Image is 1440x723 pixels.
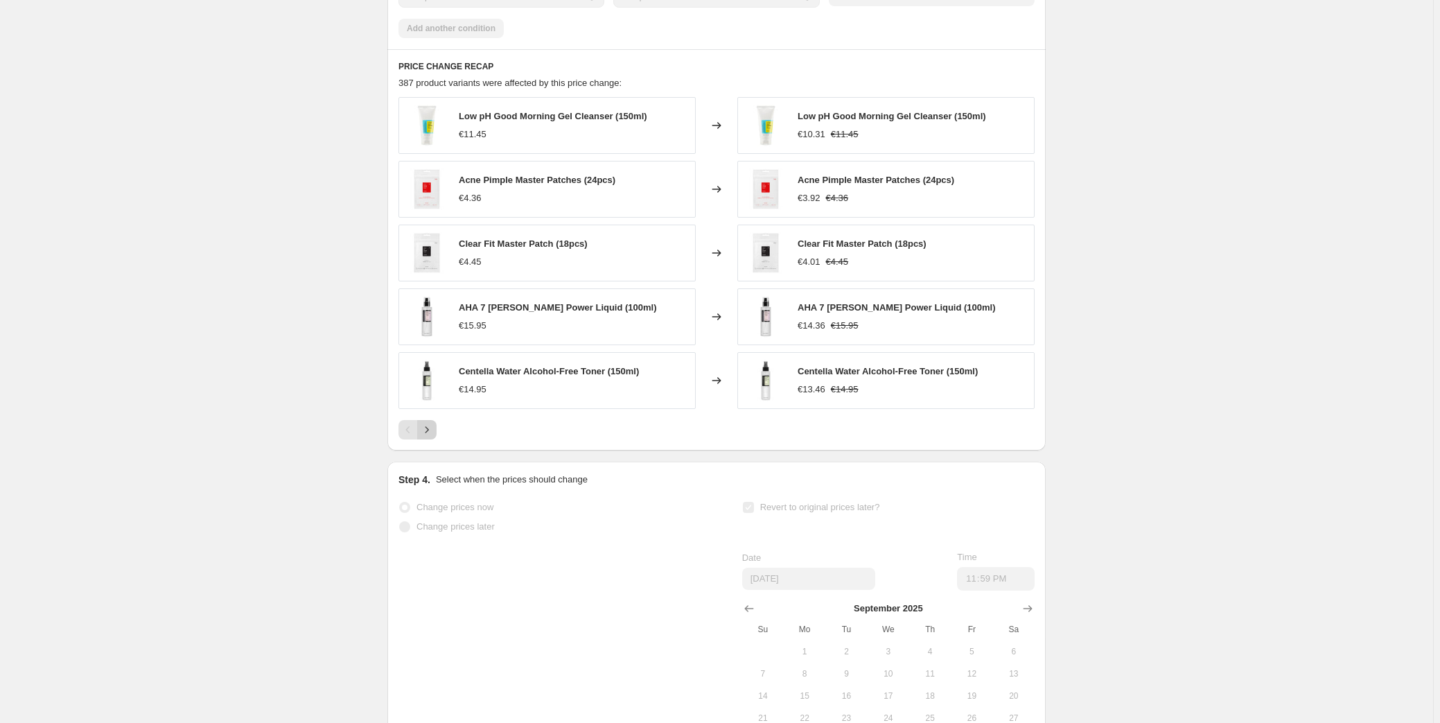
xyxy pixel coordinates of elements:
[956,668,987,679] span: 12
[417,420,437,439] button: Next
[416,502,493,512] span: Change prices now
[831,624,861,635] span: Tu
[909,618,951,641] th: Thursday
[826,193,849,203] span: €4.36
[798,302,996,313] span: AHA 7 [PERSON_NAME] Power Liquid (100ml)
[745,168,787,210] img: 019000000020_80x.jpg
[789,690,820,702] span: 15
[999,646,1029,657] span: 6
[739,599,759,618] button: Show previous month, August 2025
[398,78,622,88] span: 387 product variants were affected by this price change:
[798,366,978,376] span: Centella Water Alcohol-Free Toner (150ml)
[406,168,448,210] img: 019000000020_80x.jpg
[459,175,615,185] span: Acne Pimple Master Patches (24pcs)
[748,624,778,635] span: Su
[873,668,904,679] span: 10
[459,302,657,313] span: AHA 7 [PERSON_NAME] Power Liquid (100ml)
[459,320,486,331] span: €15.95
[957,552,976,562] span: Time
[459,193,482,203] span: €4.36
[956,624,987,635] span: Fr
[459,238,588,249] span: Clear Fit Master Patch (18pcs)
[742,685,784,707] button: Sunday September 14 2025
[956,646,987,657] span: 5
[459,129,486,139] span: €11.45
[742,568,875,590] input: 8/26/2025
[745,232,787,274] img: 019000000065_80x.jpg
[406,105,448,146] img: 019000000035_80x.jpg
[825,641,867,663] button: Tuesday September 2 2025
[868,618,909,641] th: Wednesday
[873,646,904,657] span: 3
[784,685,825,707] button: Monday September 15 2025
[398,420,437,439] nav: Pagination
[825,618,867,641] th: Tuesday
[909,685,951,707] button: Thursday September 18 2025
[957,567,1035,591] input: 12:00
[406,360,448,401] img: 0190000000052_80x.jpg
[993,663,1035,685] button: Saturday September 13 2025
[831,384,859,394] span: €14.95
[1018,599,1037,618] button: Show next month, October 2025
[459,256,482,267] span: €4.45
[745,105,787,146] img: 019000000035_80x.jpg
[868,663,909,685] button: Wednesday September 10 2025
[951,663,992,685] button: Friday September 12 2025
[748,690,778,702] span: 14
[798,111,986,121] span: Low pH Good Morning Gel Cleanser (150ml)
[999,668,1029,679] span: 13
[459,384,486,394] span: €14.95
[915,690,945,702] span: 18
[760,502,880,512] span: Revert to original prices later?
[831,690,861,702] span: 16
[831,129,859,139] span: €11.45
[951,618,992,641] th: Friday
[789,624,820,635] span: Mo
[993,685,1035,707] button: Saturday September 20 2025
[745,360,787,401] img: 0190000000052_80x.jpg
[951,685,992,707] button: Friday September 19 2025
[915,646,945,657] span: 4
[742,618,784,641] th: Sunday
[798,384,825,394] span: €13.46
[745,296,787,338] img: 019000000011_80x.jpg
[406,232,448,274] img: 019000000065_80x.jpg
[798,256,820,267] span: €4.01
[915,624,945,635] span: Th
[951,641,992,663] button: Friday September 5 2025
[798,320,825,331] span: €14.36
[436,473,588,487] p: Select when the prices should change
[784,618,825,641] th: Monday
[742,552,761,563] span: Date
[999,690,1029,702] span: 20
[398,61,1035,72] h6: PRICE CHANGE RECAP
[416,521,495,532] span: Change prices later
[398,473,430,487] h2: Step 4.
[868,641,909,663] button: Wednesday September 3 2025
[999,624,1029,635] span: Sa
[825,685,867,707] button: Tuesday September 16 2025
[826,256,849,267] span: €4.45
[789,646,820,657] span: 1
[831,646,861,657] span: 2
[873,624,904,635] span: We
[909,663,951,685] button: Thursday September 11 2025
[784,663,825,685] button: Monday September 8 2025
[406,296,448,338] img: 019000000011_80x.jpg
[993,641,1035,663] button: Saturday September 6 2025
[873,690,904,702] span: 17
[798,129,825,139] span: €10.31
[993,618,1035,641] th: Saturday
[831,668,861,679] span: 9
[748,668,778,679] span: 7
[798,175,954,185] span: Acne Pimple Master Patches (24pcs)
[459,111,647,121] span: Low pH Good Morning Gel Cleanser (150ml)
[459,366,639,376] span: Centella Water Alcohol-Free Toner (150ml)
[784,641,825,663] button: Monday September 1 2025
[868,685,909,707] button: Wednesday September 17 2025
[798,238,927,249] span: Clear Fit Master Patch (18pcs)
[789,668,820,679] span: 8
[956,690,987,702] span: 19
[831,320,859,331] span: €15.95
[742,663,784,685] button: Sunday September 7 2025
